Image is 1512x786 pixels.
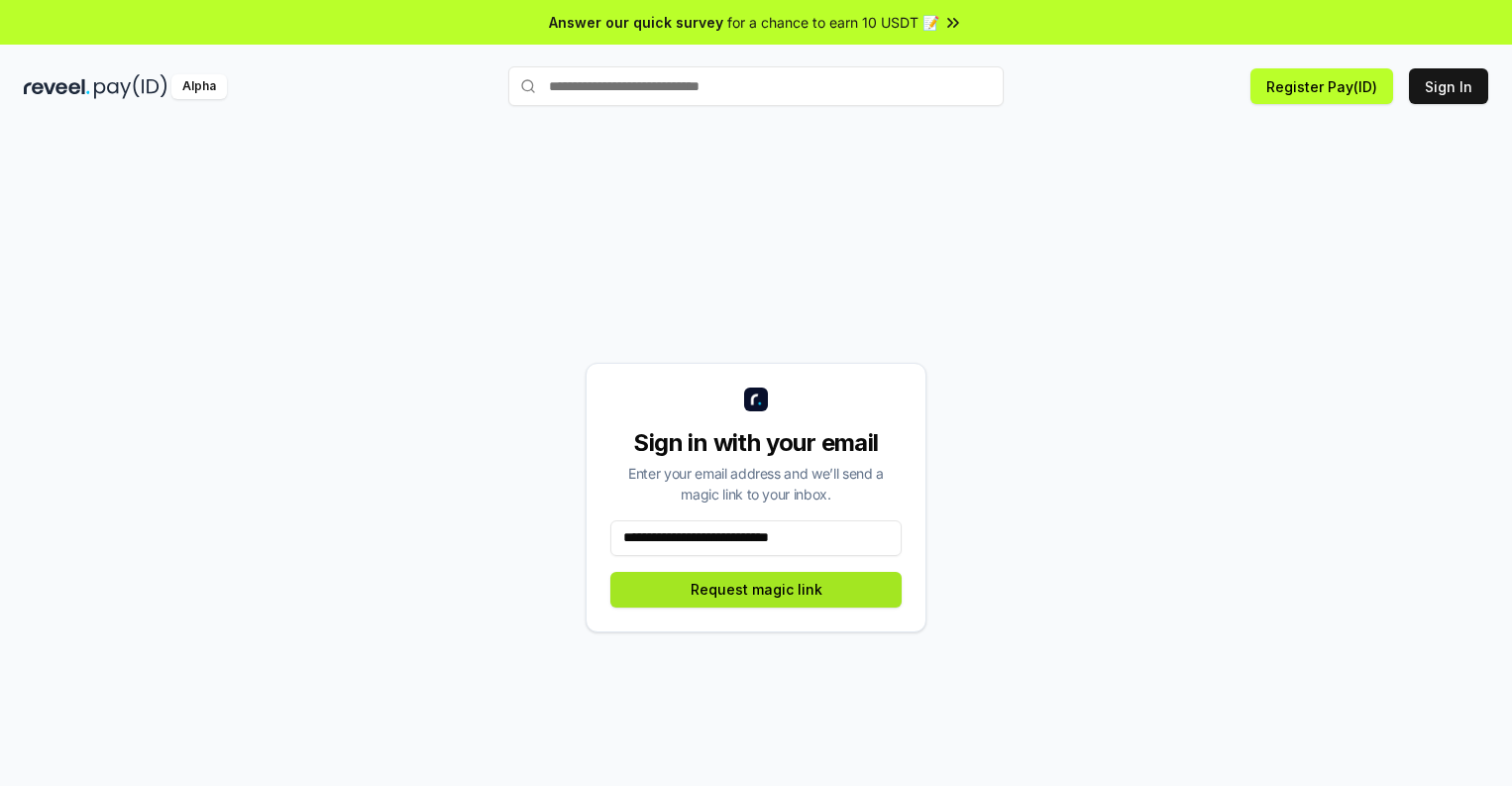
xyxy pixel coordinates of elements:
button: Sign In [1409,68,1488,104]
img: pay_id [94,74,167,99]
div: Enter your email address and we’ll send a magic link to your inbox. [610,463,902,505]
span: for a chance to earn 10 USDT 📝 [727,12,939,33]
div: Sign in with your email [610,427,902,459]
span: Answer our quick survey [549,12,723,33]
div: Alpha [171,74,227,99]
button: Request magic link [610,572,902,608]
img: logo_small [744,388,768,411]
button: Register Pay(ID) [1250,68,1393,104]
img: reveel_dark [24,74,90,99]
